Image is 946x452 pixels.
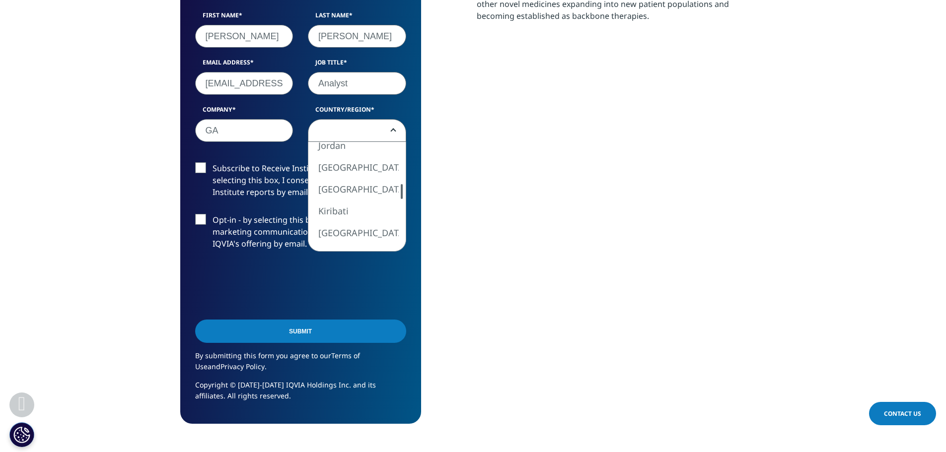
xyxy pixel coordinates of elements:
li: Kiribati [308,200,399,222]
label: First Name [195,11,293,25]
li: [GEOGRAPHIC_DATA] [308,244,399,265]
span: Contact Us [884,409,921,418]
li: [GEOGRAPHIC_DATA] [308,178,399,200]
p: Copyright © [DATE]-[DATE] IQVIA Holdings Inc. and its affiliates. All rights reserved. [195,380,406,409]
a: Contact Us [869,402,936,425]
label: Last Name [308,11,406,25]
li: [GEOGRAPHIC_DATA] [308,156,399,178]
button: Cookies Settings [9,422,34,447]
a: Privacy Policy [220,362,265,371]
p: By submitting this form you agree to our and . [195,350,406,380]
input: Submit [195,320,406,343]
label: Country/Region [308,105,406,119]
iframe: reCAPTCHA [195,265,346,304]
label: Company [195,105,293,119]
label: Job Title [308,58,406,72]
label: Opt-in - by selecting this box, I consent to receiving marketing communications and information a... [195,214,406,255]
label: Email Address [195,58,293,72]
li: Jordan [308,134,399,156]
li: [GEOGRAPHIC_DATA] [308,222,399,244]
label: Subscribe to Receive Institute Reports - by selecting this box, I consent to receiving IQVIA Inst... [195,162,406,203]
